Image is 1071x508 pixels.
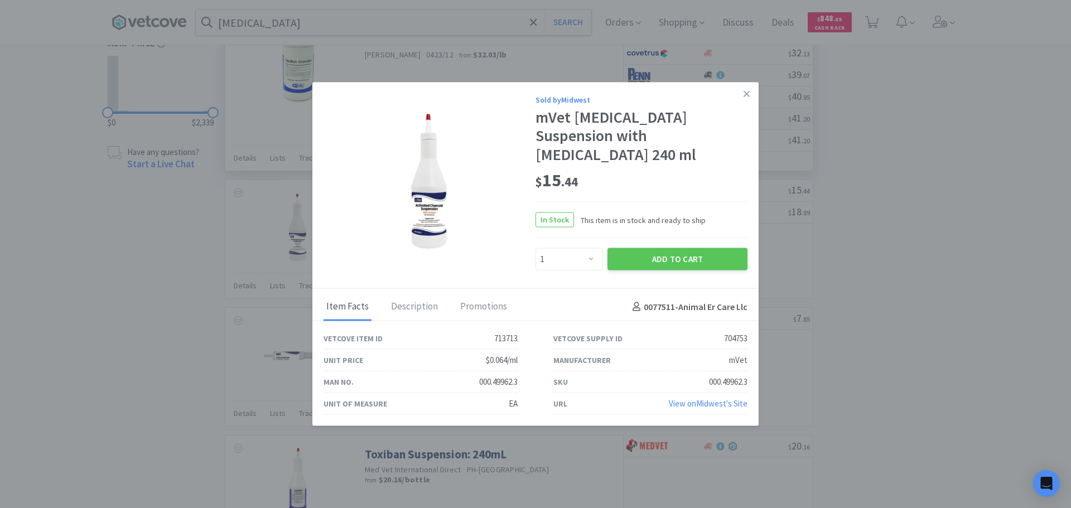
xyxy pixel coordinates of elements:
[494,332,518,345] div: 713713
[709,375,747,389] div: 000.49962.3
[574,214,706,226] span: This item is in stock and ready to ship
[479,375,518,389] div: 000.49962.3
[324,293,372,321] div: Item Facts
[729,354,747,367] div: mVet
[357,109,502,254] img: cd9fc223a3774f53919c634f52bab418_704753.jpeg
[388,293,441,321] div: Description
[607,248,747,270] button: Add to Cart
[324,332,383,345] div: Vetcove Item ID
[553,354,611,366] div: Manufacturer
[324,354,363,366] div: Unit Price
[561,173,578,189] span: . 44
[324,376,354,388] div: Man No.
[509,397,518,410] div: EA
[1033,470,1060,497] div: Open Intercom Messenger
[553,398,567,410] div: URL
[457,293,510,321] div: Promotions
[535,173,542,189] span: $
[486,354,518,367] div: $0.064/ml
[553,332,623,345] div: Vetcove Supply ID
[535,93,747,105] div: Sold by Midwest
[536,213,573,227] span: In Stock
[535,108,747,164] div: mVet [MEDICAL_DATA] Suspension with [MEDICAL_DATA] 240 ml
[724,332,747,345] div: 704753
[535,168,578,191] span: 15
[324,398,387,410] div: Unit of Measure
[553,376,568,388] div: SKU
[628,300,747,315] h4: 0077511 - Animal Er Care Llc
[669,398,747,409] a: View onMidwest's Site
